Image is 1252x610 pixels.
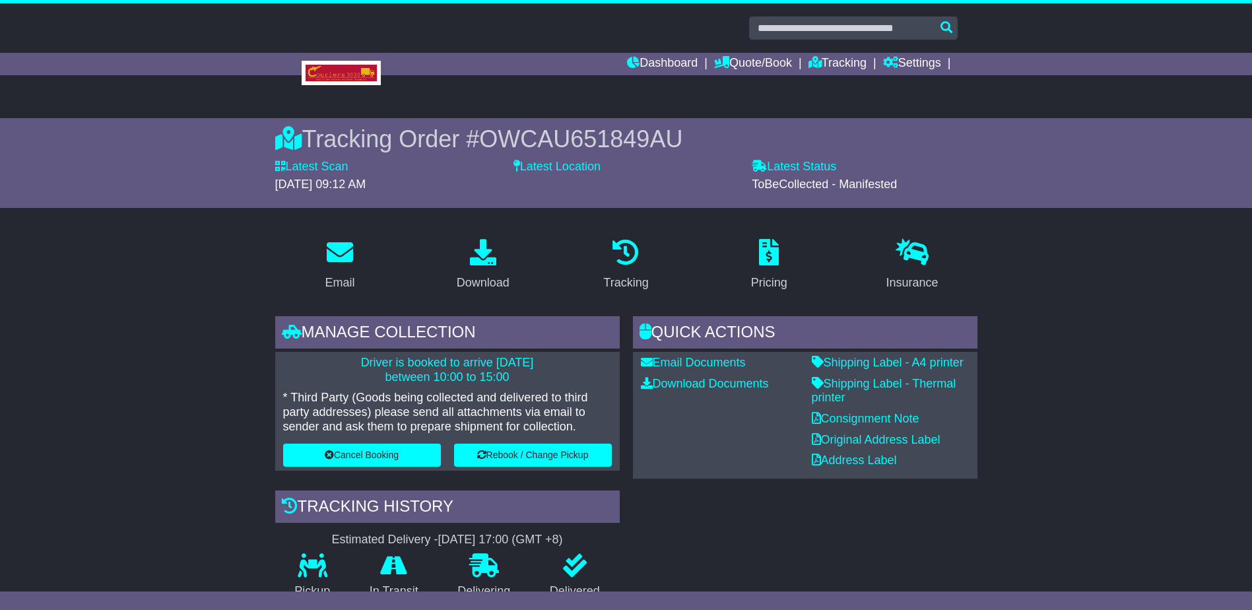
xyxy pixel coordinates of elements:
p: In Transit [350,584,438,599]
div: Insurance [886,274,939,292]
a: Download [448,234,518,296]
div: Pricing [751,274,787,292]
div: Tracking Order # [275,125,977,153]
div: Estimated Delivery - [275,533,620,547]
a: Insurance [878,234,947,296]
p: Pickup [275,584,350,599]
label: Latest Scan [275,160,348,174]
span: ToBeCollected - Manifested [752,178,897,191]
p: Delivered [530,584,620,599]
div: Tracking history [275,491,620,526]
a: Pricing [742,234,796,296]
label: Latest Status [752,160,836,174]
a: Dashboard [627,53,698,75]
div: Download [457,274,510,292]
span: OWCAU651849AU [479,125,682,152]
a: Settings [883,53,941,75]
div: Email [325,274,354,292]
div: Tracking [603,274,648,292]
a: Address Label [812,454,897,467]
a: Email [316,234,363,296]
span: [DATE] 09:12 AM [275,178,366,191]
div: Manage collection [275,316,620,352]
button: Cancel Booking [283,444,441,467]
a: Tracking [595,234,657,296]
a: Shipping Label - A4 printer [812,356,964,369]
button: Rebook / Change Pickup [454,444,612,467]
label: Latest Location [513,160,601,174]
a: Original Address Label [812,433,940,446]
a: Consignment Note [812,412,919,425]
a: Email Documents [641,356,746,369]
div: Quick Actions [633,316,977,352]
div: [DATE] 17:00 (GMT +8) [438,533,563,547]
p: Driver is booked to arrive [DATE] between 10:00 to 15:00 [283,356,612,384]
p: Delivering [438,584,531,599]
a: Tracking [808,53,867,75]
a: Shipping Label - Thermal printer [812,377,956,405]
p: * Third Party (Goods being collected and delivered to third party addresses) please send all atta... [283,391,612,434]
a: Quote/Book [714,53,792,75]
a: Download Documents [641,377,769,390]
